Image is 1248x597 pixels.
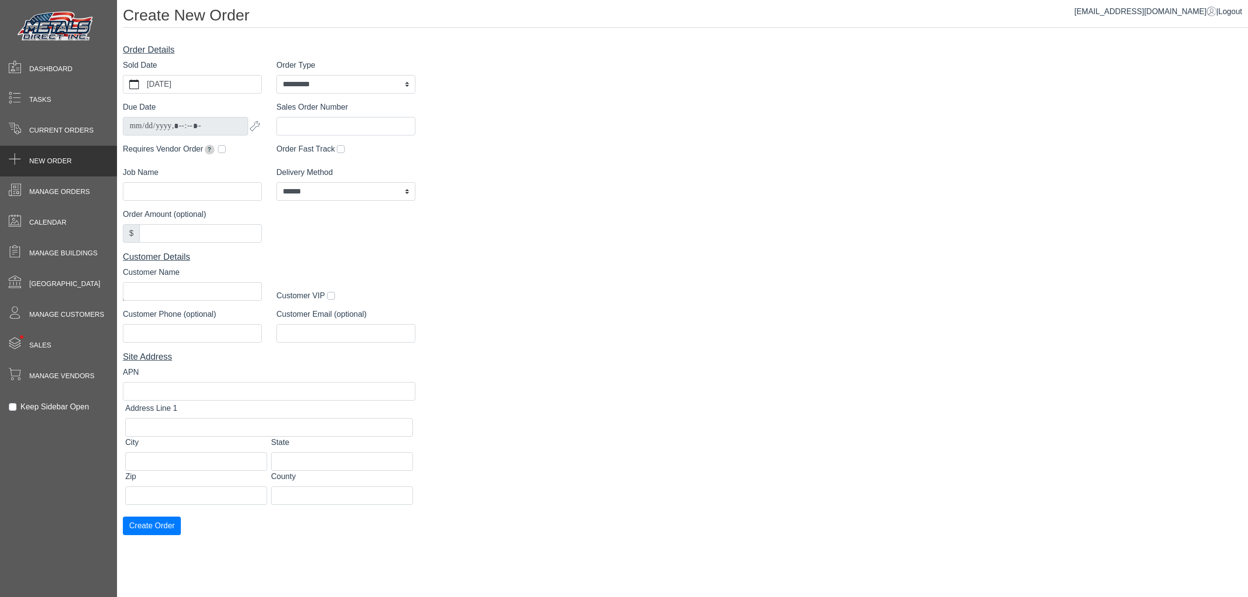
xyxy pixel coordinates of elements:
div: $ [123,224,140,243]
label: APN [123,366,139,378]
span: Manage Buildings [29,248,97,258]
span: New Order [29,156,72,166]
span: Extends due date by 2 weeks for pickup orders [205,145,214,154]
span: Sales [29,340,51,350]
label: [DATE] [145,76,261,93]
span: Manage Vendors [29,371,95,381]
a: [EMAIL_ADDRESS][DOMAIN_NAME] [1074,7,1216,16]
div: Order Details [123,43,415,57]
label: Customer Email (optional) [276,308,367,320]
button: Create Order [123,517,181,535]
label: Job Name [123,167,158,178]
span: Logout [1218,7,1242,16]
label: Due Date [123,101,156,113]
span: Manage Customers [29,309,104,320]
label: Address Line 1 [125,403,177,414]
div: | [1074,6,1242,18]
label: Sales Order Number [276,101,348,113]
label: Order Fast Track [276,143,335,155]
label: Order Type [276,59,315,71]
h1: Create New Order [123,6,1248,28]
label: Delivery Method [276,167,333,178]
label: Zip [125,471,136,482]
span: Tasks [29,95,51,105]
img: Metals Direct Inc Logo [15,9,97,45]
div: Site Address [123,350,415,364]
span: • [9,321,34,353]
label: Requires Vendor Order [123,143,216,155]
span: Current Orders [29,125,94,135]
label: Order Amount (optional) [123,209,206,220]
span: Dashboard [29,64,73,74]
label: Sold Date [123,59,157,71]
button: calendar [123,76,145,93]
label: City [125,437,139,448]
label: Customer VIP [276,290,325,302]
span: Manage Orders [29,187,90,197]
span: Calendar [29,217,66,228]
label: Customer Phone (optional) [123,308,216,320]
label: State [271,437,289,448]
span: [GEOGRAPHIC_DATA] [29,279,100,289]
label: Customer Name [123,267,179,278]
label: Keep Sidebar Open [20,401,89,413]
div: Customer Details [123,250,415,264]
label: County [271,471,296,482]
svg: calendar [129,79,139,89]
